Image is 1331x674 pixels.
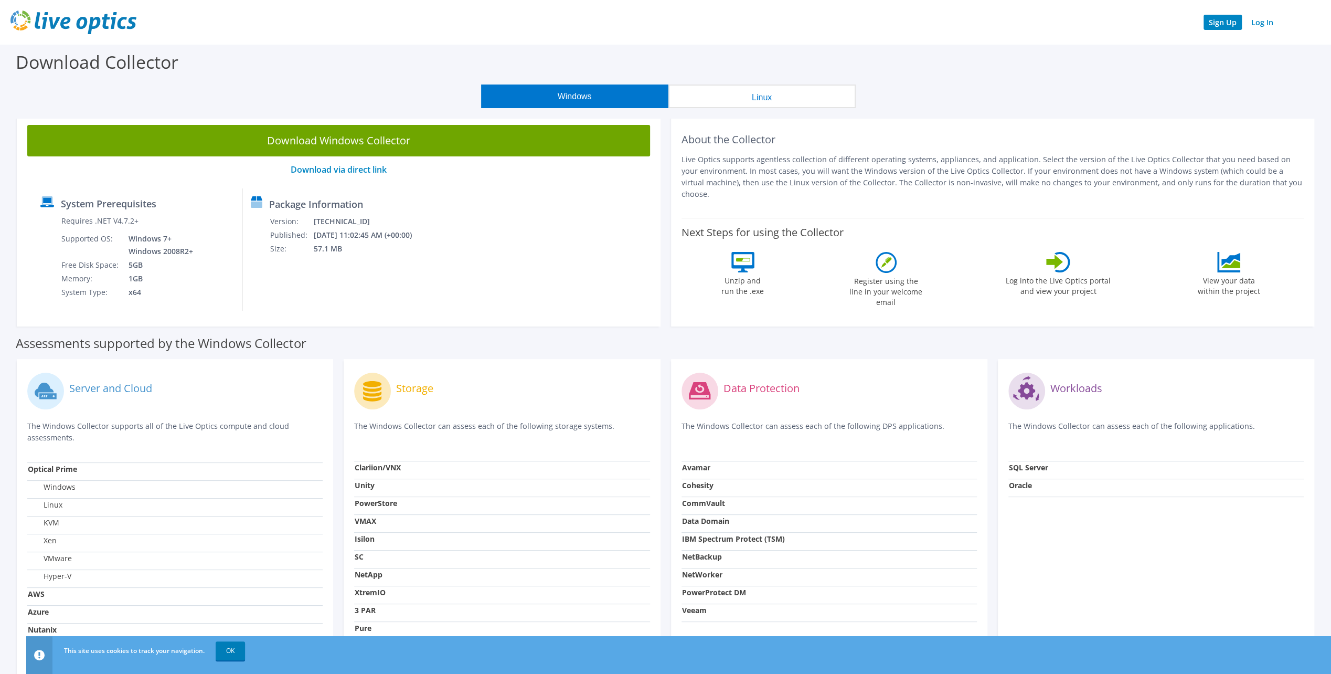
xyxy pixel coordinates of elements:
[61,258,121,272] td: Free Disk Space:
[355,534,375,544] strong: Isilon
[28,553,72,564] label: VMware
[355,516,376,526] strong: VMAX
[313,215,426,228] td: [TECHNICAL_ID]
[847,273,925,308] label: Register using the line in your welcome email
[723,383,800,394] label: Data Protection
[269,199,363,209] label: Package Information
[28,607,49,617] strong: Azure
[355,605,376,615] strong: 3 PAR
[682,480,714,490] strong: Cohesity
[355,552,364,562] strong: SC
[1050,383,1102,394] label: Workloads
[61,232,121,258] td: Supported OS:
[1204,15,1242,30] a: Sign Up
[719,272,767,297] label: Unzip and run the .exe
[28,464,77,474] strong: Optical Prime
[396,383,433,394] label: Storage
[216,641,245,660] a: OK
[61,286,121,299] td: System Type:
[355,623,371,633] strong: Pure
[355,570,382,580] strong: NetApp
[1005,272,1111,297] label: Log into the Live Optics portal and view your project
[28,518,59,528] label: KVM
[16,338,306,349] label: Assessments supported by the Windows Collector
[121,232,195,258] td: Windows 7+ Windows 2008R2+
[121,258,195,272] td: 5GB
[682,570,722,580] strong: NetWorker
[682,534,785,544] strong: IBM Spectrum Protect (TSM)
[313,242,426,256] td: 57.1 MB
[682,462,710,472] strong: Avamar
[61,216,139,226] label: Requires .NET V4.7.2+
[270,215,313,228] td: Version:
[481,85,668,108] button: Windows
[27,420,323,444] p: The Windows Collector supports all of the Live Optics compute and cloud assessments.
[355,498,397,508] strong: PowerStore
[291,164,387,175] a: Download via direct link
[682,552,722,562] strong: NetBackup
[61,272,121,286] td: Memory:
[682,133,1304,146] h2: About the Collector
[1009,480,1032,490] strong: Oracle
[1008,420,1304,442] p: The Windows Collector can assess each of the following applications.
[121,286,195,299] td: x64
[1009,462,1048,472] strong: SQL Server
[1246,15,1279,30] a: Log In
[28,482,76,492] label: Windows
[682,587,746,597] strong: PowerProtect DM
[355,587,386,597] strong: XtremIO
[668,85,856,108] button: Linux
[27,125,650,156] a: Download Windows Collector
[10,10,136,34] img: live_optics_svg.svg
[69,383,152,394] label: Server and Cloud
[682,498,725,508] strong: CommVault
[682,420,977,442] p: The Windows Collector can assess each of the following DPS applications.
[1191,272,1266,297] label: View your data within the project
[28,571,71,582] label: Hyper-V
[355,462,401,472] strong: Clariion/VNX
[64,646,205,655] span: This site uses cookies to track your navigation.
[682,226,844,239] label: Next Steps for using the Collector
[121,272,195,286] td: 1GB
[313,228,426,242] td: [DATE] 11:02:45 AM (+00:00)
[16,50,178,74] label: Download Collector
[270,228,313,242] td: Published:
[682,605,707,615] strong: Veeam
[28,589,45,599] strong: AWS
[355,480,375,490] strong: Unity
[28,535,57,546] label: Xen
[682,516,729,526] strong: Data Domain
[682,154,1304,200] p: Live Optics supports agentless collection of different operating systems, appliances, and applica...
[61,198,156,209] label: System Prerequisites
[354,420,649,442] p: The Windows Collector can assess each of the following storage systems.
[270,242,313,256] td: Size:
[28,625,57,635] strong: Nutanix
[28,500,62,510] label: Linux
